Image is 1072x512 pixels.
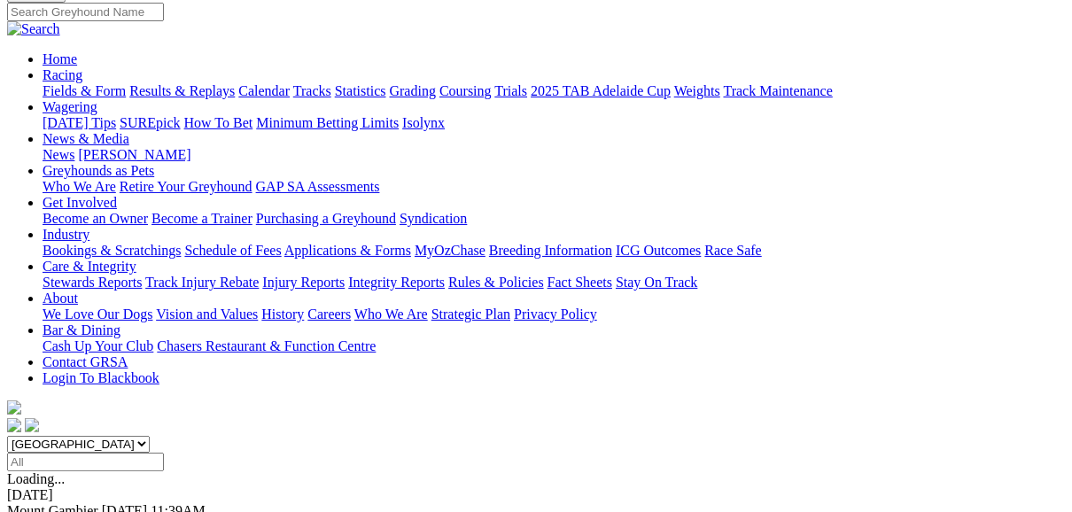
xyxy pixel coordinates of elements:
div: Industry [43,243,1065,259]
a: About [43,291,78,306]
a: Isolynx [402,115,445,130]
a: Injury Reports [262,275,345,290]
a: Login To Blackbook [43,370,159,385]
a: Coursing [439,83,492,98]
img: Search [7,21,60,37]
a: Track Injury Rebate [145,275,259,290]
div: Bar & Dining [43,338,1065,354]
a: Get Involved [43,195,117,210]
a: News [43,147,74,162]
a: Trials [494,83,527,98]
a: Stewards Reports [43,275,142,290]
div: [DATE] [7,487,1065,503]
a: Fact Sheets [548,275,612,290]
div: News & Media [43,147,1065,163]
a: Cash Up Your Club [43,338,153,353]
a: Fields & Form [43,83,126,98]
a: Home [43,51,77,66]
a: Greyhounds as Pets [43,163,154,178]
a: How To Bet [184,115,253,130]
a: Wagering [43,99,97,114]
a: Race Safe [704,243,761,258]
a: 2025 TAB Adelaide Cup [531,83,671,98]
a: Statistics [335,83,386,98]
a: Syndication [400,211,467,226]
a: Bar & Dining [43,322,120,337]
a: Track Maintenance [724,83,833,98]
a: Retire Your Greyhound [120,179,252,194]
a: Who We Are [354,306,428,322]
a: Become a Trainer [151,211,252,226]
a: Strategic Plan [431,306,510,322]
input: Select date [7,453,164,471]
div: About [43,306,1065,322]
div: Racing [43,83,1065,99]
img: twitter.svg [25,418,39,432]
a: Privacy Policy [514,306,597,322]
a: MyOzChase [415,243,486,258]
a: Contact GRSA [43,354,128,369]
div: Care & Integrity [43,275,1065,291]
a: Grading [390,83,436,98]
div: Wagering [43,115,1065,131]
a: Weights [674,83,720,98]
a: Racing [43,67,82,82]
a: Care & Integrity [43,259,136,274]
a: Vision and Values [156,306,258,322]
a: Schedule of Fees [184,243,281,258]
a: [DATE] Tips [43,115,116,130]
a: Careers [307,306,351,322]
a: Results & Replays [129,83,235,98]
img: logo-grsa-white.png [7,400,21,415]
a: Integrity Reports [348,275,445,290]
a: Bookings & Scratchings [43,243,181,258]
a: Stay On Track [616,275,697,290]
a: Become an Owner [43,211,148,226]
a: Who We Are [43,179,116,194]
a: News & Media [43,131,129,146]
a: History [261,306,304,322]
a: SUREpick [120,115,180,130]
a: Chasers Restaurant & Function Centre [157,338,376,353]
a: GAP SA Assessments [256,179,380,194]
div: Get Involved [43,211,1065,227]
a: Minimum Betting Limits [256,115,399,130]
a: We Love Our Dogs [43,306,152,322]
a: Rules & Policies [448,275,544,290]
input: Search [7,3,164,21]
div: Greyhounds as Pets [43,179,1065,195]
a: ICG Outcomes [616,243,701,258]
span: Loading... [7,471,65,486]
a: Applications & Forms [284,243,411,258]
a: Breeding Information [489,243,612,258]
a: Purchasing a Greyhound [256,211,396,226]
a: [PERSON_NAME] [78,147,190,162]
a: Calendar [238,83,290,98]
img: facebook.svg [7,418,21,432]
a: Tracks [293,83,331,98]
a: Industry [43,227,89,242]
